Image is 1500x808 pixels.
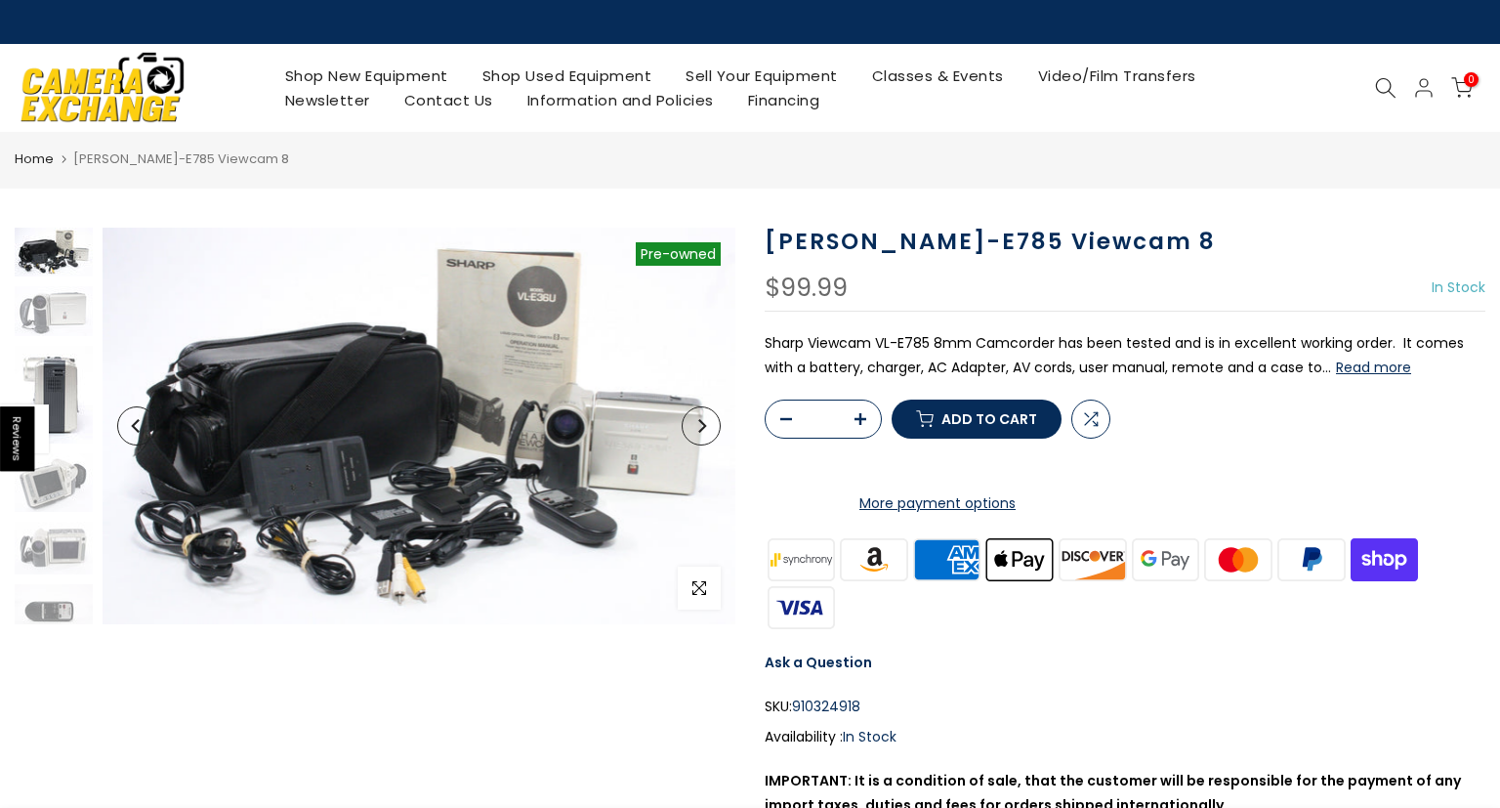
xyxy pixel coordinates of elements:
a: Shop New Equipment [268,64,465,88]
a: Contact Us [387,88,510,112]
a: 0 [1451,77,1473,99]
a: Financing [730,88,837,112]
img: paypal [1275,535,1349,583]
a: Information and Policies [510,88,730,112]
a: Ask a Question [765,653,872,672]
img: discover [1057,535,1130,583]
div: Availability : [765,725,1485,749]
img: Sharp VL-E785 Viewcam 8 Video Equipment - Video Camera Sharp 910324918 [15,228,93,276]
img: Sharp VL-E785 Viewcam 8 Video Equipment - Video Camera Sharp 910324918 [15,584,93,636]
img: apple pay [983,535,1057,583]
span: Add to cart [941,412,1037,426]
img: google pay [1129,535,1202,583]
img: Sharp VL-E785 Viewcam 8 Video Equipment - Video Camera Sharp 910324918 [15,522,93,574]
span: In Stock [843,727,896,746]
button: Previous [117,406,156,446]
img: synchrony [765,535,838,583]
a: Home [15,149,54,169]
span: [PERSON_NAME]-E785 Viewcam 8 [73,149,289,168]
div: SKU: [765,695,1485,719]
button: Read more [1336,359,1411,376]
button: Add to cart [892,400,1062,439]
img: visa [765,583,838,631]
a: More payment options [765,491,1110,516]
p: Sharp Viewcam VL-E785 8mm Camcorder has been tested and is in excellent working order. It comes w... [765,331,1485,380]
img: american express [910,535,983,583]
span: In Stock [1432,277,1485,297]
img: master [1202,535,1275,583]
img: amazon payments [838,535,911,583]
div: $99.99 [765,276,848,301]
img: Sharp VL-E785 Viewcam 8 Video Equipment - Video Camera Sharp 910324918 [15,346,93,444]
h1: [PERSON_NAME]-E785 Viewcam 8 [765,228,1485,256]
img: Sharp VL-E785 Viewcam 8 Video Equipment - Video Camera Sharp 910324918 [15,453,93,512]
img: shopify pay [1348,535,1421,583]
img: Sharp VL-E785 Viewcam 8 Video Equipment - Video Camera Sharp 910324918 [103,228,735,624]
a: Newsletter [268,88,387,112]
span: 910324918 [792,695,860,719]
a: Sell Your Equipment [669,64,855,88]
button: Next [682,406,721,446]
a: Video/Film Transfers [1021,64,1213,88]
a: Shop Used Equipment [465,64,669,88]
a: Classes & Events [854,64,1021,88]
span: 0 [1464,72,1479,87]
img: Sharp VL-E785 Viewcam 8 Video Equipment - Video Camera Sharp 910324918 [15,286,93,336]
